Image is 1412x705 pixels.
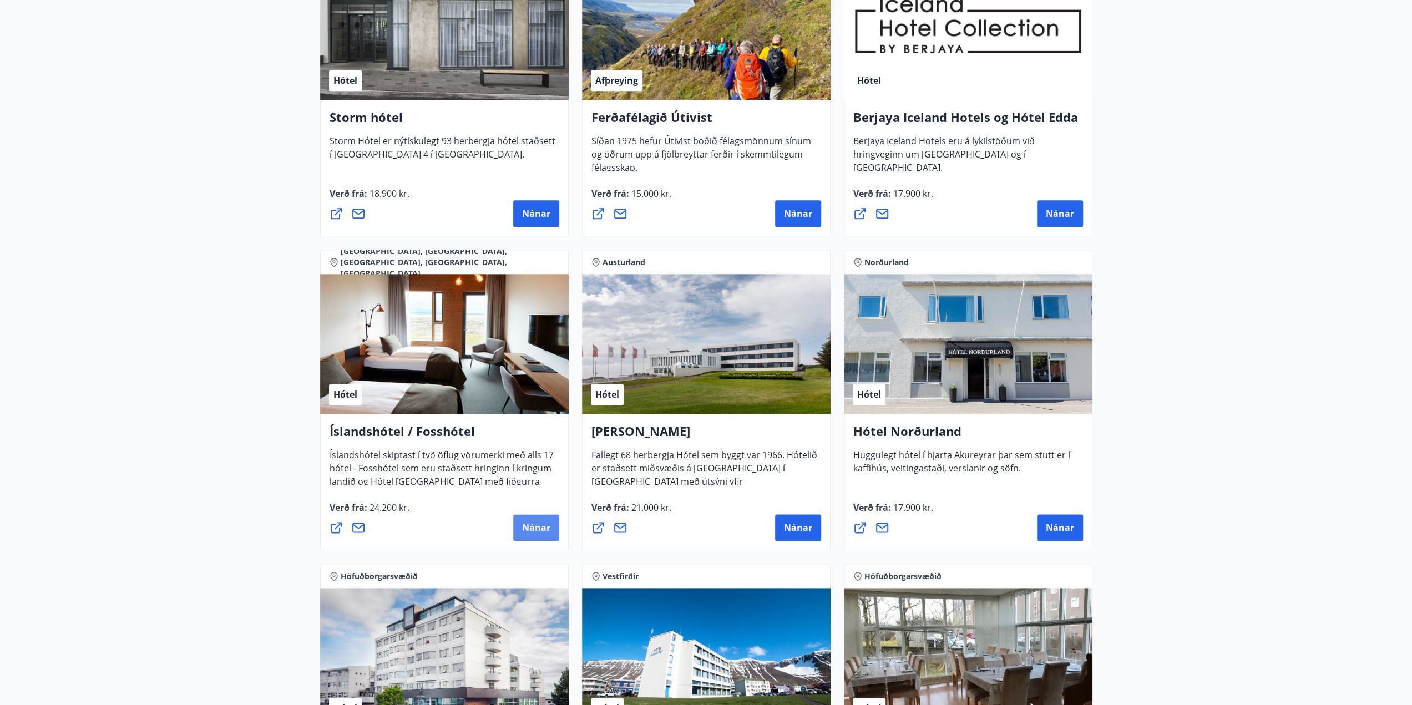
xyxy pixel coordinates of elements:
span: Nánar [784,521,812,534]
span: Hótel [333,74,357,87]
span: Storm Hótel er nýtískulegt 93 herbergja hótel staðsett í [GEOGRAPHIC_DATA] 4 í [GEOGRAPHIC_DATA]. [330,135,555,169]
span: 17.900 kr. [891,501,933,514]
span: Fallegt 68 herbergja Hótel sem byggt var 1966. Hótelið er staðsett miðsvæðis á [GEOGRAPHIC_DATA] ... [591,449,817,510]
span: Verð frá : [591,501,671,523]
button: Nánar [513,200,559,227]
button: Nánar [775,200,821,227]
span: Verð frá : [853,501,933,523]
span: Höfuðborgarsvæðið [341,571,418,582]
h4: Storm hótel [330,109,559,134]
span: Nánar [1046,521,1074,534]
h4: Íslandshótel / Fosshótel [330,423,559,448]
h4: [PERSON_NAME] [591,423,821,448]
span: Hótel [333,388,357,400]
h4: Hótel Norðurland [853,423,1083,448]
span: 24.200 kr. [367,501,409,514]
span: Nánar [784,207,812,220]
span: Vestfirðir [603,571,639,582]
button: Nánar [1037,514,1083,541]
h4: Ferðafélagið Útivist [591,109,821,134]
span: Hótel [595,388,619,400]
span: Síðan 1975 hefur Útivist boðið félagsmönnum sínum og öðrum upp á fjölbreyttar ferðir í skemmtileg... [591,135,811,182]
span: 17.900 kr. [891,187,933,200]
button: Nánar [1037,200,1083,227]
h4: Berjaya Iceland Hotels og Hótel Edda [853,109,1083,134]
span: Höfuðborgarsvæðið [864,571,942,582]
span: Nánar [522,521,550,534]
button: Nánar [513,514,559,541]
span: Hótel [857,388,881,400]
span: Nánar [522,207,550,220]
span: 18.900 kr. [367,187,409,200]
span: Verð frá : [330,501,409,523]
span: [GEOGRAPHIC_DATA], [GEOGRAPHIC_DATA], [GEOGRAPHIC_DATA], [GEOGRAPHIC_DATA], [GEOGRAPHIC_DATA] [341,246,559,279]
span: Norðurland [864,257,909,268]
span: Verð frá : [853,187,933,209]
span: Berjaya Iceland Hotels eru á lykilstöðum við hringveginn um [GEOGRAPHIC_DATA] og í [GEOGRAPHIC_DA... [853,135,1035,182]
span: Austurland [603,257,645,268]
span: Afþreying [595,74,638,87]
span: Verð frá : [591,187,671,209]
span: 15.000 kr. [629,187,671,200]
span: Huggulegt hótel í hjarta Akureyrar þar sem stutt er í kaffihús, veitingastaði, verslanir og söfn. [853,449,1070,483]
span: Íslandshótel skiptast í tvö öflug vörumerki með alls 17 hótel - Fosshótel sem eru staðsett hringi... [330,449,554,510]
span: Hótel [857,74,881,87]
span: 21.000 kr. [629,501,671,514]
span: Nánar [1046,207,1074,220]
span: Verð frá : [330,187,409,209]
button: Nánar [775,514,821,541]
